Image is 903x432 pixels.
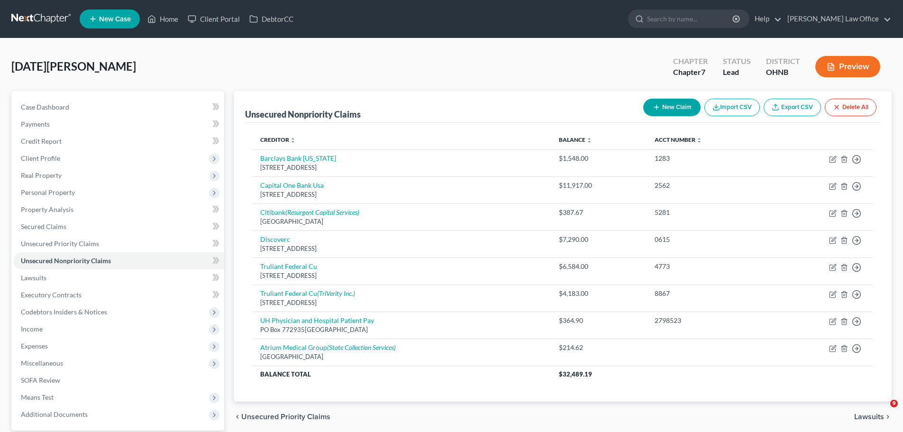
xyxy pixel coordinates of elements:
span: Income [21,325,43,333]
span: 7 [701,67,705,76]
a: Help [750,10,782,28]
a: Lawsuits [13,269,224,286]
a: Client Portal [183,10,245,28]
a: Case Dashboard [13,99,224,116]
button: Delete All [825,99,876,116]
div: [STREET_ADDRESS] [260,163,544,172]
span: Case Dashboard [21,103,69,111]
div: [GEOGRAPHIC_DATA] [260,217,544,226]
div: [STREET_ADDRESS] [260,244,544,253]
span: Property Analysis [21,205,73,213]
div: Lead [723,67,751,78]
div: PO Box 772935[GEOGRAPHIC_DATA] [260,325,544,334]
a: Truliant Federal Cu(TriVerity Inc.) [260,289,355,297]
a: Home [143,10,183,28]
span: Lawsuits [854,413,884,421]
span: Expenses [21,342,48,350]
button: Preview [815,56,880,77]
a: Unsecured Priority Claims [13,235,224,252]
span: Unsecured Nonpriority Claims [21,257,111,265]
i: unfold_more [696,138,702,143]
button: Lawsuits chevron_right [854,413,892,421]
a: Balance unfold_more [559,136,592,143]
div: [GEOGRAPHIC_DATA] [260,352,544,361]
a: Payments [13,116,224,133]
a: Atrium Medical Group(State Collection Services) [260,343,396,351]
span: [DATE][PERSON_NAME] [11,59,136,73]
a: Secured Claims [13,218,224,235]
a: Export CSV [764,99,821,116]
a: Credit Report [13,133,224,150]
div: 0615 [655,235,764,244]
div: $387.67 [559,208,639,217]
div: 4773 [655,262,764,271]
button: Import CSV [704,99,760,116]
i: (TriVerity Inc.) [317,289,355,297]
div: District [766,56,800,67]
a: Property Analysis [13,201,224,218]
div: $214.62 [559,343,639,352]
div: 1283 [655,154,764,163]
a: [PERSON_NAME] Law Office [783,10,891,28]
div: $364.90 [559,316,639,325]
a: Capital One Bank Usa [260,181,324,189]
div: 2798523 [655,316,764,325]
span: Unsecured Priority Claims [241,413,330,421]
div: Chapter [673,56,708,67]
span: Codebtors Insiders & Notices [21,308,107,316]
div: Status [723,56,751,67]
div: 2562 [655,181,764,190]
div: 5281 [655,208,764,217]
i: unfold_more [586,138,592,143]
div: $6,584.00 [559,262,639,271]
span: $32,489.19 [559,370,592,378]
span: Credit Report [21,137,62,145]
th: Balance Total [253,366,551,383]
div: $1,548.00 [559,154,639,163]
a: Unsecured Nonpriority Claims [13,252,224,269]
i: (State Collection Services) [327,343,396,351]
a: UH Physician and Hospital Patient Pay [260,316,374,324]
span: Executory Contracts [21,291,82,299]
span: Payments [21,120,50,128]
div: [STREET_ADDRESS] [260,298,544,307]
span: Miscellaneous [21,359,63,367]
div: Chapter [673,67,708,78]
a: SOFA Review [13,372,224,389]
a: Discoverc [260,235,290,243]
span: Additional Documents [21,410,88,418]
a: DebtorCC [245,10,298,28]
div: [STREET_ADDRESS] [260,271,544,280]
button: chevron_left Unsecured Priority Claims [234,413,330,421]
div: 8867 [655,289,764,298]
i: unfold_more [290,138,296,143]
i: chevron_left [234,413,241,421]
span: SOFA Review [21,376,60,384]
div: $11,917.00 [559,181,639,190]
div: $4,183.00 [559,289,639,298]
a: Executory Contracts [13,286,224,303]
span: Lawsuits [21,274,46,282]
span: New Case [99,16,131,23]
span: Unsecured Priority Claims [21,239,99,248]
span: Means Test [21,393,54,401]
a: Creditor unfold_more [260,136,296,143]
i: (Resurgent Capital Services) [285,208,359,216]
iframe: Intercom live chat [871,400,894,423]
a: Acct Number unfold_more [655,136,702,143]
span: Personal Property [21,188,75,196]
span: Secured Claims [21,222,66,230]
a: Truliant Federal Cu [260,262,317,270]
div: [STREET_ADDRESS] [260,190,544,199]
span: Real Property [21,171,62,179]
button: New Claim [643,99,701,116]
span: 9 [890,400,898,407]
div: $7,290.00 [559,235,639,244]
a: Barclays Bank [US_STATE] [260,154,336,162]
a: Citibank(Resurgent Capital Services) [260,208,359,216]
div: OHNB [766,67,800,78]
span: Client Profile [21,154,60,162]
div: Unsecured Nonpriority Claims [245,109,361,120]
input: Search by name... [647,10,734,28]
